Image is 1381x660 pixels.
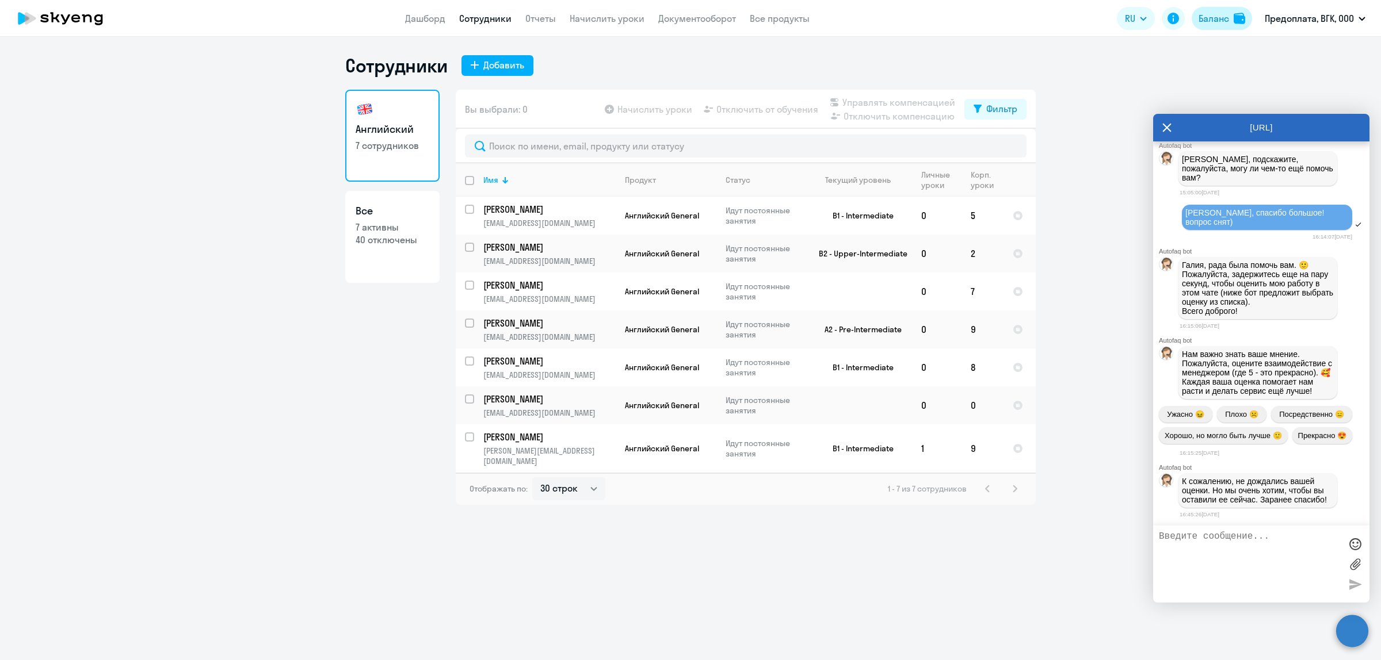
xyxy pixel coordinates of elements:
td: 0 [912,273,962,310]
div: Имя [483,175,615,185]
a: [PERSON_NAME] [483,241,615,254]
a: [PERSON_NAME] [483,279,615,291]
div: Продукт [625,175,656,185]
h1: Сотрудники [345,54,448,77]
span: Английский General [625,286,699,297]
span: Английский General [625,248,699,259]
button: Ужасно 😖 [1159,406,1212,423]
button: Хорошо, но могло быть лучше 🙂 [1159,427,1288,444]
p: Идут постоянные занятия [726,395,804,416]
span: Английский General [625,210,699,221]
p: [PERSON_NAME], подскажите, пожалуйста, могу ли чем-то ещё помочь вам? [1182,155,1334,182]
span: Плохо ☹️ [1225,410,1258,419]
span: Отображать по: [470,484,528,494]
p: [PERSON_NAME] [483,431,613,443]
td: A2 - Pre-Intermediate [805,310,912,348]
td: 2 [962,235,1004,273]
span: Ужасно 😖 [1167,410,1204,419]
div: Личные уроки [921,170,961,190]
p: 7 сотрудников [356,139,429,152]
td: B1 - Intermediate [805,424,912,473]
img: bot avatar [1159,474,1174,490]
button: Балансbalance [1192,7,1252,30]
span: [PERSON_NAME], спасибо большое! вопрос снят) [1185,208,1326,227]
p: Предоплата, ВГК, ООО [1265,11,1354,25]
div: Добавить [483,58,524,72]
span: 1 - 7 из 7 сотрудников [888,484,967,494]
img: bot avatar [1159,152,1174,168]
p: [EMAIL_ADDRESS][DOMAIN_NAME] [483,256,615,266]
div: Корп. уроки [971,170,1003,190]
p: [EMAIL_ADDRESS][DOMAIN_NAME] [483,294,615,304]
a: Дашборд [405,13,445,24]
td: B1 - Intermediate [805,197,912,235]
button: Добавить [461,55,533,76]
img: bot avatar [1159,347,1174,363]
time: 16:14:07[DATE] [1313,233,1352,240]
a: Документооборот [658,13,736,24]
td: 0 [912,235,962,273]
span: Вы выбрали: 0 [465,102,528,116]
button: Плохо ☹️ [1217,406,1266,423]
p: [EMAIL_ADDRESS][DOMAIN_NAME] [483,218,615,228]
img: english [356,100,374,118]
div: Баланс [1199,11,1229,25]
p: 7 активны [356,221,429,233]
div: Фильтр [986,102,1017,116]
h3: Все [356,204,429,218]
a: Начислить уроки [570,13,644,24]
p: Идут постоянные занятия [726,357,804,378]
td: 0 [912,197,962,235]
p: [PERSON_NAME] [483,279,613,291]
p: [PERSON_NAME] [483,203,613,216]
a: Все продукты [750,13,810,24]
time: 16:45:26[DATE] [1180,511,1219,517]
button: Прекрасно 😍 [1292,427,1352,444]
div: Autofaq bot [1159,248,1369,255]
div: Autofaq bot [1159,464,1369,471]
a: Все7 активны40 отключены [345,191,440,283]
button: Фильтр [964,99,1027,120]
span: Прекрасно 😍 [1298,431,1346,440]
td: 0 [912,348,962,386]
span: RU [1125,11,1135,25]
p: Идут постоянные занятия [726,205,804,226]
p: [EMAIL_ADDRESS][DOMAIN_NAME] [483,408,615,418]
span: Посредственно 😑 [1279,410,1344,419]
div: Имя [483,175,498,185]
td: 0 [912,310,962,348]
p: Идут постоянные занятия [726,438,804,459]
button: Предоплата, ВГК, ООО [1259,5,1371,32]
p: [PERSON_NAME] [483,241,613,254]
a: [PERSON_NAME] [483,355,615,367]
div: Продукт [625,175,716,185]
span: Хорошо, но могло быть лучше 🙂 [1165,431,1282,440]
td: 9 [962,424,1004,473]
button: Посредственно 😑 [1271,406,1352,423]
p: Идут постоянные занятия [726,243,804,264]
div: Autofaq bot [1159,337,1369,344]
time: 16:15:25[DATE] [1180,450,1219,456]
p: [PERSON_NAME][EMAIL_ADDRESS][DOMAIN_NAME] [483,446,615,466]
p: 40 отключены [356,233,429,246]
td: 9 [962,310,1004,348]
img: balance [1234,13,1245,24]
div: Статус [726,175,750,185]
a: [PERSON_NAME] [483,317,615,329]
input: Поиск по имени, email, продукту или статусу [465,135,1027,158]
div: Текущий уровень [825,175,891,185]
td: B2 - Upper-Intermediate [805,235,912,273]
p: Идут постоянные занятия [726,319,804,340]
span: Английский General [625,324,699,335]
time: 15:05:00[DATE] [1180,189,1219,195]
button: RU [1117,7,1155,30]
a: Сотрудники [459,13,512,24]
div: Статус [726,175,804,185]
span: Нам важно знать ваше мнение. Пожалуйста, оцените взаимодействие с менеджером (где 5 - это прекрас... [1182,350,1334,396]
a: Отчеты [525,13,556,24]
a: Английский7 сотрудников [345,90,440,182]
p: [EMAIL_ADDRESS][DOMAIN_NAME] [483,332,615,342]
p: Идут постоянные занятия [726,281,804,302]
a: [PERSON_NAME] [483,431,615,443]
